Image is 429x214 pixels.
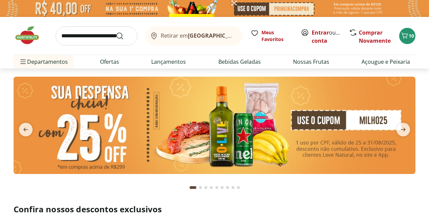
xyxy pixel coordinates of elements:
button: Carrinho [399,28,415,44]
button: Go to page 9 from fs-carousel [236,179,241,196]
a: Criar conta [312,29,349,44]
span: Departamentos [19,54,68,70]
button: Go to page 2 from fs-carousel [198,179,203,196]
span: 10 [409,33,414,39]
a: Ofertas [100,58,119,66]
a: Meus Favoritos [251,29,293,43]
img: Hortifruti [14,25,47,45]
a: Bebidas Geladas [218,58,261,66]
span: Meus Favoritos [261,29,293,43]
a: Lançamentos [151,58,186,66]
button: Menu [19,54,27,70]
button: next [391,123,415,136]
button: Go to page 7 from fs-carousel [225,179,230,196]
a: Comprar Novamente [359,29,391,44]
button: Go to page 8 from fs-carousel [230,179,236,196]
b: [GEOGRAPHIC_DATA]/[GEOGRAPHIC_DATA] [188,32,302,39]
button: Go to page 3 from fs-carousel [203,179,209,196]
button: Retirar em[GEOGRAPHIC_DATA]/[GEOGRAPHIC_DATA] [145,26,242,45]
a: Açougue e Peixaria [362,58,410,66]
input: search [56,26,137,45]
span: ou [312,28,342,45]
button: Current page from fs-carousel [188,179,198,196]
span: Retirar em [161,33,236,39]
img: cupom [14,77,415,174]
button: Submit Search [116,32,132,40]
button: Go to page 6 from fs-carousel [219,179,225,196]
button: Go to page 4 from fs-carousel [209,179,214,196]
a: Entrar [312,29,329,36]
a: Nossas Frutas [293,58,329,66]
button: previous [14,123,38,136]
button: Go to page 5 from fs-carousel [214,179,219,196]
